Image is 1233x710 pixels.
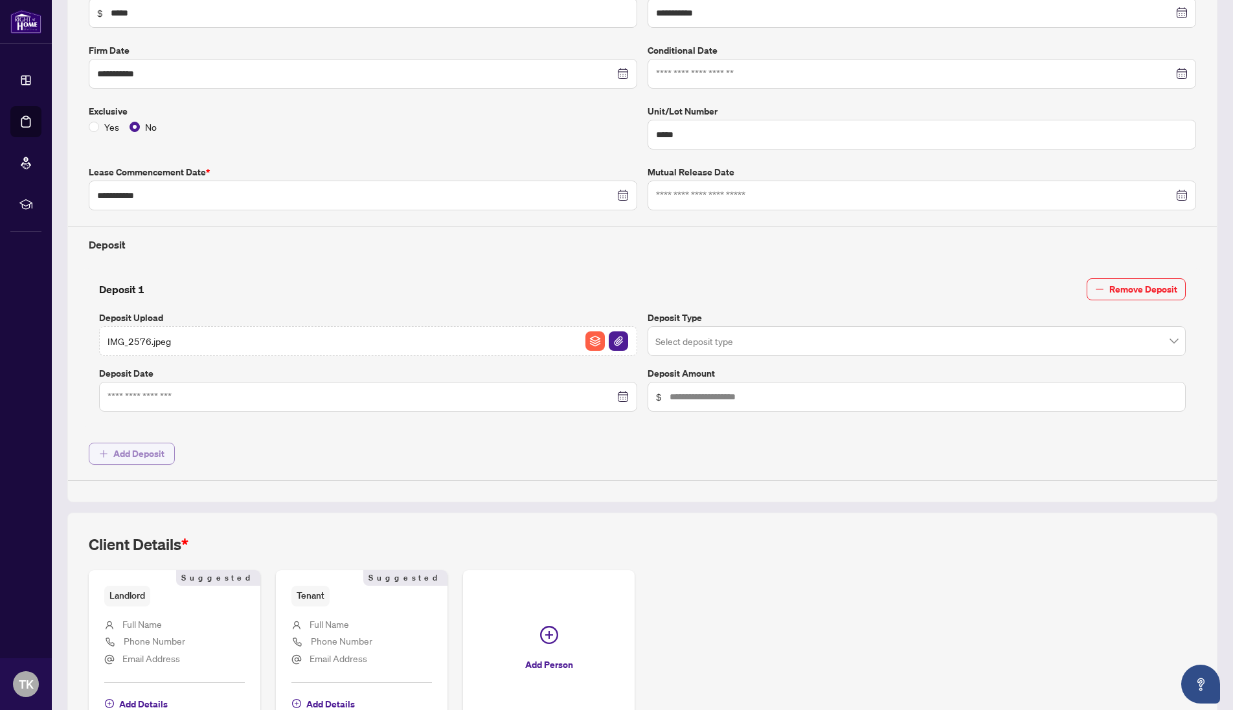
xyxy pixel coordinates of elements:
[291,586,330,606] span: Tenant
[648,311,1186,325] label: Deposit Type
[89,165,637,179] label: Lease Commencement Date
[525,654,573,675] span: Add Person
[648,104,1196,118] label: Unit/Lot Number
[89,443,175,465] button: Add Deposit
[310,652,367,664] span: Email Address
[608,331,629,351] button: File Attachement
[310,618,349,630] span: Full Name
[585,331,605,351] img: File Archive
[122,618,162,630] span: Full Name
[585,331,605,351] button: File Archive
[10,10,41,34] img: logo
[107,334,171,348] span: IMG_2576.jpeg
[105,699,114,708] span: plus-circle
[363,570,447,586] span: Suggested
[176,570,260,586] span: Suggested
[1095,285,1104,294] span: minus
[19,675,34,693] span: TK
[97,6,103,20] span: $
[292,699,301,708] span: plus-circle
[540,626,558,644] span: plus-circle
[99,366,637,381] label: Deposit Date
[104,586,150,606] span: Landlord
[1109,279,1177,300] span: Remove Deposit
[311,635,372,647] span: Phone Number
[656,390,662,404] span: $
[124,635,185,647] span: Phone Number
[648,366,1186,381] label: Deposit Amount
[89,104,637,118] label: Exclusive
[89,237,1196,252] h4: Deposit
[99,311,637,325] label: Deposit Upload
[89,43,637,58] label: Firm Date
[140,120,162,134] span: No
[99,282,144,297] h4: Deposit 1
[609,331,628,351] img: File Attachement
[648,165,1196,179] label: Mutual Release Date
[648,43,1196,58] label: Conditional Date
[122,652,180,664] span: Email Address
[89,534,188,555] h2: Client Details
[113,443,164,464] span: Add Deposit
[1087,278,1186,300] button: Remove Deposit
[99,449,108,458] span: plus
[1181,665,1220,704] button: Open asap
[99,120,124,134] span: Yes
[99,326,637,356] span: IMG_2576.jpegFile ArchiveFile Attachement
